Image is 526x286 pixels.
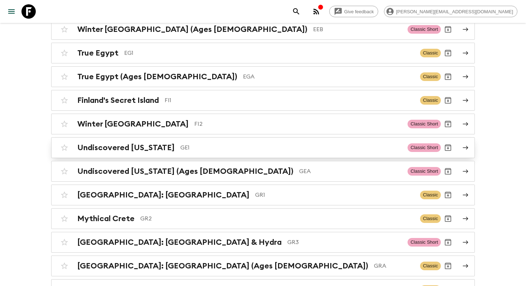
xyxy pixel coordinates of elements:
[180,143,402,152] p: GE1
[420,96,441,105] span: Classic
[299,167,402,176] p: GEA
[77,214,135,223] h2: Mythical Crete
[77,48,118,58] h2: True Egypt
[408,238,441,247] span: Classic Short
[420,72,441,81] span: Classic
[329,6,378,17] a: Give feedback
[140,214,414,223] p: GR2
[165,96,414,105] p: FI1
[420,191,441,199] span: Classic
[408,25,441,34] span: Classic Short
[287,238,402,247] p: GR3
[77,190,249,200] h2: [GEOGRAPHIC_DATA]: [GEOGRAPHIC_DATA]
[441,46,455,60] button: Archive
[77,25,307,34] h2: Winter [GEOGRAPHIC_DATA] (Ages [DEMOGRAPHIC_DATA])
[77,143,175,152] h2: Undiscovered [US_STATE]
[51,208,475,229] a: Mythical CreteGR2ClassicArchive
[441,22,455,37] button: Archive
[77,167,293,176] h2: Undiscovered [US_STATE] (Ages [DEMOGRAPHIC_DATA])
[77,261,368,271] h2: [GEOGRAPHIC_DATA]: [GEOGRAPHIC_DATA] (Ages [DEMOGRAPHIC_DATA])
[374,262,414,270] p: GRA
[420,262,441,270] span: Classic
[51,232,475,253] a: [GEOGRAPHIC_DATA]: [GEOGRAPHIC_DATA] & HydraGR3Classic ShortArchive
[4,4,19,19] button: menu
[441,93,455,108] button: Archive
[441,188,455,202] button: Archive
[51,90,475,111] a: Finland's Secret IslandFI1ClassicArchive
[408,167,441,176] span: Classic Short
[408,120,441,128] span: Classic Short
[124,49,414,57] p: EG1
[441,235,455,249] button: Archive
[77,96,159,105] h2: Finland's Secret Island
[77,238,282,247] h2: [GEOGRAPHIC_DATA]: [GEOGRAPHIC_DATA] & Hydra
[441,259,455,273] button: Archive
[313,25,402,34] p: EEB
[420,214,441,223] span: Classic
[289,4,303,19] button: search adventures
[384,6,517,17] div: [PERSON_NAME][EMAIL_ADDRESS][DOMAIN_NAME]
[441,211,455,226] button: Archive
[51,66,475,87] a: True Egypt (Ages [DEMOGRAPHIC_DATA])EGAClassicArchive
[77,119,189,129] h2: Winter [GEOGRAPHIC_DATA]
[441,117,455,131] button: Archive
[77,72,237,81] h2: True Egypt (Ages [DEMOGRAPHIC_DATA])
[51,43,475,63] a: True EgyptEG1ClassicArchive
[420,49,441,57] span: Classic
[51,19,475,40] a: Winter [GEOGRAPHIC_DATA] (Ages [DEMOGRAPHIC_DATA])EEBClassic ShortArchive
[51,161,475,182] a: Undiscovered [US_STATE] (Ages [DEMOGRAPHIC_DATA])GEAClassic ShortArchive
[51,256,475,276] a: [GEOGRAPHIC_DATA]: [GEOGRAPHIC_DATA] (Ages [DEMOGRAPHIC_DATA])GRAClassicArchive
[51,185,475,205] a: [GEOGRAPHIC_DATA]: [GEOGRAPHIC_DATA]GR1ClassicArchive
[441,140,455,155] button: Archive
[340,9,378,14] span: Give feedback
[408,143,441,152] span: Classic Short
[243,72,414,81] p: EGA
[51,137,475,158] a: Undiscovered [US_STATE]GE1Classic ShortArchive
[441,70,455,84] button: Archive
[194,120,402,128] p: FI2
[392,9,517,14] span: [PERSON_NAME][EMAIL_ADDRESS][DOMAIN_NAME]
[255,191,414,199] p: GR1
[51,114,475,134] a: Winter [GEOGRAPHIC_DATA]FI2Classic ShortArchive
[441,164,455,178] button: Archive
